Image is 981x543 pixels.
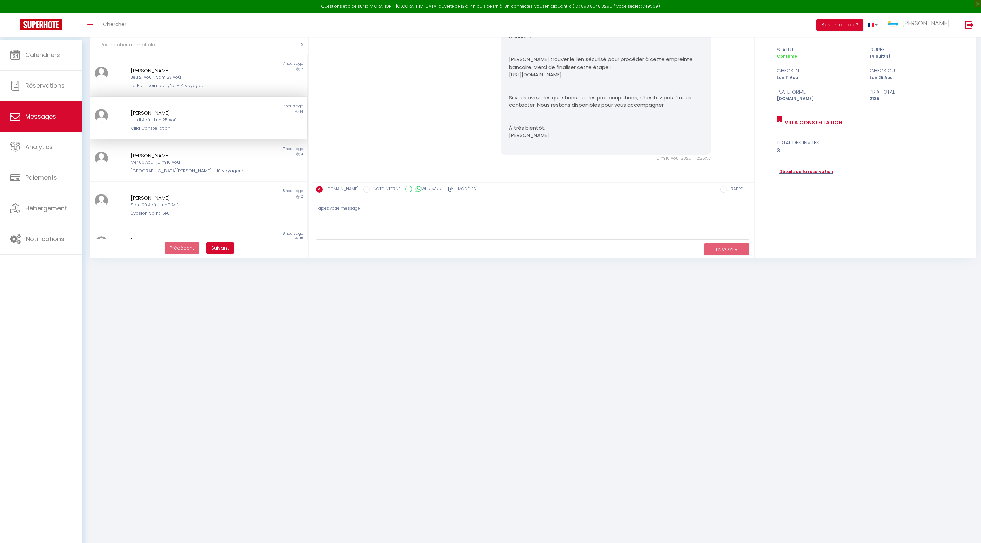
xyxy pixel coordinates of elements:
[131,202,248,208] div: Sam 09 Aoû - Lun 11 Aoû
[772,75,865,81] div: Lun 11 Aoû
[777,147,954,155] div: 3
[772,46,865,54] div: statut
[300,236,303,241] span: 15
[412,186,443,193] label: WhatsApp
[95,109,108,123] img: ...
[131,167,248,174] div: [GEOGRAPHIC_DATA][PERSON_NAME] - 10 voyageurs
[199,231,307,236] div: 8 hours ago
[170,244,194,251] span: Précédent
[902,19,950,27] span: [PERSON_NAME]
[865,53,958,60] div: 14 nuit(s)
[323,186,358,193] label: [DOMAIN_NAME]
[131,152,248,160] div: [PERSON_NAME]
[131,236,248,244] div: [PERSON_NAME]
[131,117,248,123] div: Lun 11 Aoû - Lun 25 Aoû
[727,186,744,193] label: RAPPEL
[777,53,797,59] span: Confirmé
[777,138,954,147] div: total des invités
[509,56,702,71] p: [PERSON_NAME] trouver le lien sécurisé pour procéder à cette empreinte bancaire. Merci de finalis...
[199,61,307,67] div: 7 hours ago
[772,88,865,96] div: Plateforme
[772,96,865,102] div: [DOMAIN_NAME]
[772,67,865,75] div: check in
[95,194,108,207] img: ...
[509,94,702,109] p: Si vous avez des questions ou des préoccupations, n’hésitez pas à nous contacter. Nous restons di...
[26,235,64,243] span: Notifications
[865,46,958,54] div: durée
[20,19,62,30] img: Super Booking
[777,169,833,175] a: Détails de la réservation
[888,20,898,27] img: ...
[883,13,958,37] a: ... [PERSON_NAME]
[25,112,56,121] span: Messages
[704,243,749,255] button: ENVOYER
[211,244,229,251] span: Suivant
[131,210,248,217] div: Évasion Saint-Leu
[316,200,749,217] div: Tapez votre message
[509,124,702,132] p: À très bientôt,
[131,74,248,81] div: Jeu 21 Aoû - Sam 23 Aoû
[816,19,863,31] button: Besoin d'aide ?
[131,82,248,89] div: Le Petit coin de LyNa - 4 voyageurs
[131,109,248,117] div: [PERSON_NAME]
[25,81,65,90] span: Réservations
[458,186,476,195] label: Modèles
[95,67,108,80] img: ...
[509,132,702,139] p: [PERSON_NAME]
[865,96,958,102] div: 2135
[95,152,108,165] img: ...
[865,67,958,75] div: check out
[5,3,26,23] button: Open LiveChat chat widget
[301,67,303,72] span: 2
[370,186,400,193] label: NOTE INTERNE
[25,51,60,59] span: Calendriers
[165,242,199,254] button: Previous
[965,21,974,29] img: logout
[301,152,303,157] span: 4
[206,242,234,254] button: Next
[782,119,842,127] a: Villa Constellation
[131,194,248,202] div: [PERSON_NAME]
[199,146,307,152] div: 7 hours ago
[199,104,307,109] div: 7 hours ago
[103,21,126,28] span: Chercher
[131,125,248,132] div: Villa Constellation
[131,67,248,75] div: [PERSON_NAME]
[865,88,958,96] div: Prix total
[90,35,308,54] input: Rechercher un mot clé
[98,13,131,37] a: Chercher
[131,159,248,166] div: Mer 06 Aoû - Dim 10 Aoû
[199,188,307,194] div: 8 hours ago
[25,173,57,182] span: Paiements
[25,204,67,212] span: Hébergement
[95,236,108,250] img: ...
[545,3,573,9] a: en cliquant ici
[865,75,958,81] div: Lun 25 Aoû
[509,71,702,79] p: [URL][DOMAIN_NAME]
[301,194,303,199] span: 2
[501,155,711,162] div: Dim 10 Aoû. 2025 - 12:25:57
[25,143,53,151] span: Analytics
[300,109,303,114] span: 14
